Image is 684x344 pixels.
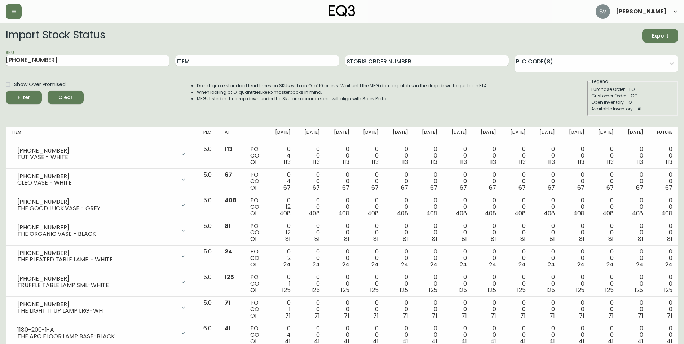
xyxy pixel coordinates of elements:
span: 81 [608,235,614,243]
div: 0 4 [273,146,290,166]
div: 0 0 [625,300,643,319]
button: Clear [48,91,84,104]
span: 71 [344,312,349,320]
span: 125 [282,286,291,294]
span: 125 [635,286,643,294]
span: OI [250,235,256,243]
div: [PHONE_NUMBER]THE PLEATED TABLE LAMP - WHITE [12,248,192,264]
div: 0 0 [537,300,555,319]
div: 0 0 [478,223,496,242]
span: 67 [401,184,408,192]
div: 0 0 [596,146,614,166]
span: 81 [462,235,467,243]
span: 24 [342,260,349,269]
span: 125 [487,286,496,294]
span: 113 [519,158,526,166]
span: 408 [279,209,291,217]
td: 5.0 [198,194,219,220]
span: 67 [313,184,320,192]
div: Filter [18,93,30,102]
span: 125 [517,286,526,294]
span: OI [250,209,256,217]
div: PO CO [250,146,261,166]
div: 0 0 [596,197,614,217]
div: 0 0 [331,223,349,242]
span: [PERSON_NAME] [616,9,667,14]
div: [PHONE_NUMBER]TRUFFLE TABLE LAMP SML-WHITE [12,274,192,290]
span: 125 [370,286,379,294]
div: PO CO [250,248,261,268]
div: [PHONE_NUMBER]THE ORGANIC VASE - BLACK [12,223,192,239]
div: 0 0 [449,223,467,242]
div: 0 0 [361,248,379,268]
li: When looking at OI quantities, keep masterpacks in mind. [197,89,488,96]
span: Show Over Promised [14,81,66,88]
div: PO CO [250,197,261,217]
span: 67 [283,184,291,192]
div: 0 0 [654,223,672,242]
span: 71 [462,312,467,320]
span: 67 [548,184,555,192]
div: PO CO [250,300,261,319]
span: 408 [426,209,437,217]
li: Do not quote standard lead times on SKUs with an OI of 10 or less. Wait until the MFG date popula... [197,83,488,89]
img: logo [329,5,356,17]
th: PLC [198,127,219,143]
td: 5.0 [198,297,219,322]
div: 0 0 [566,223,584,242]
div: 0 0 [361,223,379,242]
th: [DATE] [561,127,590,143]
div: 0 0 [390,300,408,319]
div: PO CO [250,223,261,242]
span: 125 [458,286,467,294]
div: 0 0 [390,146,408,166]
div: 0 0 [625,274,643,294]
div: 0 0 [596,274,614,294]
span: 125 [341,286,349,294]
div: [PHONE_NUMBER] [17,301,176,308]
span: 408 [367,209,379,217]
th: [DATE] [590,127,619,143]
span: 24 [401,260,408,269]
div: THE ARC FLOOR LAMP BASE-BLACK [17,333,176,340]
div: 0 0 [478,197,496,217]
div: 0 0 [625,223,643,242]
div: [PHONE_NUMBER] [17,173,176,180]
div: 0 0 [478,300,496,319]
div: 0 0 [331,248,349,268]
div: CLEO VASE - WHITE [17,180,176,186]
div: TUT VASE - WHITE [17,154,176,160]
div: 0 0 [361,300,379,319]
div: 0 0 [390,197,408,217]
span: 408 [397,209,408,217]
div: 0 0 [625,146,643,166]
div: 0 0 [625,172,643,191]
span: 71 [225,299,230,307]
div: [PHONE_NUMBER]THE GOOD LUCK VASE - GREY [12,197,192,213]
legend: Legend [591,78,609,85]
span: 113 [372,158,379,166]
div: THE ORGANIC VASE - BLACK [17,231,176,237]
li: MFGs listed in the drop down under the SKU are accurate and will align with Sales Portal. [197,96,488,102]
span: 408 [603,209,614,217]
div: 0 0 [420,223,437,242]
span: 125 [605,286,614,294]
div: 0 0 [331,172,349,191]
div: 0 0 [537,274,555,294]
div: 0 0 [420,300,437,319]
h2: Import Stock Status [6,29,105,43]
span: 408 [661,209,672,217]
span: 81 [667,235,672,243]
span: 24 [548,260,555,269]
span: 67 [430,184,437,192]
span: 408 [515,209,526,217]
div: [PHONE_NUMBER] [17,250,176,256]
div: 0 0 [331,300,349,319]
div: 0 0 [390,223,408,242]
div: 0 0 [508,274,525,294]
div: 0 0 [537,223,555,242]
div: 0 1 [273,300,290,319]
span: 71 [579,312,584,320]
span: 67 [460,184,467,192]
span: 67 [371,184,379,192]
